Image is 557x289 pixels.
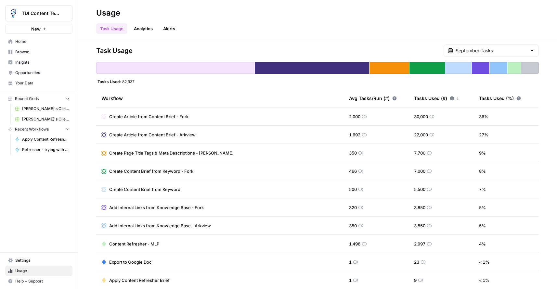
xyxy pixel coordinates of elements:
[96,8,120,18] div: Usage
[101,113,188,120] a: Create Article from Content Brief - Fork
[15,70,70,76] span: Opportunities
[15,49,70,55] span: Browse
[479,89,521,107] div: Tasks Used (%)
[479,113,488,120] span: 36 %
[22,10,61,17] span: TDI Content Team
[5,24,72,34] button: New
[479,168,486,174] span: 8 %
[101,222,211,229] a: Add Internal Links from Knowledge Base - Arkview
[15,39,70,44] span: Home
[22,106,70,112] span: [PERSON_NAME]'s Clients - Optimizing Content
[31,26,41,32] span: New
[349,204,357,211] span: 320
[479,150,486,156] span: 9 %
[159,23,179,34] a: Alerts
[109,259,152,265] span: Export to Google Doc
[109,150,234,156] span: Create Page Title Tags & Meta Descriptions - [PERSON_NAME]
[479,186,486,193] span: 7 %
[15,258,70,263] span: Settings
[479,204,486,211] span: 5 %
[349,150,357,156] span: 350
[5,36,72,47] a: Home
[122,79,135,84] span: 82,937
[5,266,72,276] a: Usage
[101,277,170,283] a: Apply Content Refresher Brief
[349,277,352,283] span: 1
[7,7,19,19] img: TDI Content Team Logo
[101,204,204,211] a: Add Internal Links from Knowledge Base - Fork
[12,104,72,114] a: [PERSON_NAME]'s Clients - Optimizing Content
[22,116,70,122] span: [PERSON_NAME]'s Clients - New Content
[414,113,428,120] span: 30,000
[414,89,460,107] div: Tasks Used (#)
[349,132,360,138] span: 1,692
[109,222,211,229] span: Add Internal Links from Knowledge Base - Arkview
[101,241,159,247] a: Content Refresher - MLP
[109,186,180,193] span: Create Content Brief from Keyword
[15,268,70,274] span: Usage
[15,80,70,86] span: Your Data
[414,204,425,211] span: 3,850
[349,113,360,120] span: 2,000
[479,132,488,138] span: 27 %
[414,132,428,138] span: 22,000
[414,168,425,174] span: 7,000
[109,168,193,174] span: Create Content Brief from Keyword - Fork
[5,68,72,78] a: Opportunities
[5,78,72,88] a: Your Data
[349,168,357,174] span: 466
[101,259,152,265] a: Export to Google Doc
[479,259,489,265] span: < 1 %
[101,150,234,156] a: Create Page Title Tags & Meta Descriptions - [PERSON_NAME]
[456,47,527,54] input: September Tasks
[349,241,360,247] span: 1,498
[109,204,204,211] span: Add Internal Links from Knowledge Base - Fork
[414,150,425,156] span: 7,700
[96,23,127,34] a: Task Usage
[97,79,121,84] span: Tasks Used:
[349,89,397,107] div: Avg Tasks/Run (#)
[12,114,72,124] a: [PERSON_NAME]'s Clients - New Content
[101,89,339,107] div: Workflow
[414,222,425,229] span: 3,850
[414,259,419,265] span: 23
[349,222,357,229] span: 350
[109,113,188,120] span: Create Article from Content Brief - Fork
[130,23,157,34] a: Analytics
[101,168,193,174] a: Create Content Brief from Keyword - Fork
[96,46,133,55] span: Task Usage
[109,132,196,138] span: Create Article from Content Brief - Arkview
[12,144,72,155] a: Refresher - trying with ChatGPT
[5,47,72,57] a: Browse
[22,136,70,142] span: Apply Content Refresher Brief
[479,277,489,283] span: < 1 %
[414,241,425,247] span: 2,997
[109,241,159,247] span: Content Refresher - MLP
[349,186,357,193] span: 500
[479,222,486,229] span: 5 %
[15,59,70,65] span: Insights
[5,94,72,104] button: Recent Grids
[5,5,72,21] button: Workspace: TDI Content Team
[109,277,170,283] span: Apply Content Refresher Brief
[15,126,49,132] span: Recent Workflows
[15,278,70,284] span: Help + Support
[101,132,196,138] a: Create Article from Content Brief - Arkview
[5,57,72,68] a: Insights
[22,147,70,153] span: Refresher - trying with ChatGPT
[5,124,72,134] button: Recent Workflows
[5,276,72,286] button: Help + Support
[349,259,352,265] span: 1
[15,96,39,102] span: Recent Grids
[414,277,417,283] span: 9
[12,134,72,144] a: Apply Content Refresher Brief
[5,255,72,266] a: Settings
[479,241,486,247] span: 4 %
[414,186,425,193] span: 5,500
